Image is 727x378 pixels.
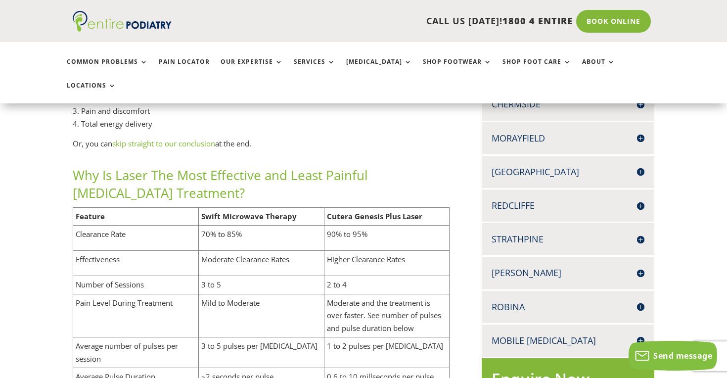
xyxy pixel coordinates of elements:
h4: [PERSON_NAME] [492,267,644,279]
button: Send message [629,341,717,371]
a: About [582,58,615,80]
p: Pain Level During Treatment [76,297,196,310]
p: 90% to 95% [327,228,447,241]
p: Or, you can at the end. [73,138,450,150]
span: Send message [653,350,712,361]
h4: [GEOGRAPHIC_DATA] [492,166,644,178]
p: Moderate and the treatment is over faster. See number of pulses and pulse duration below [327,297,447,335]
p: Moderate Clearance Rates [201,253,321,266]
h4: Morayfield [492,132,644,144]
p: 3 to 5 pulses per [MEDICAL_DATA] [201,340,321,353]
h4: Chermside [492,98,644,110]
p: Effectiveness [76,253,196,266]
p: Average number of pulses per session [76,340,196,365]
a: Our Expertise [221,58,283,80]
a: skip straight to our conclusion [112,139,215,148]
b: Cutera Genesis Plus Laser [327,211,422,221]
p: 2 to 4 [327,279,447,291]
span: Why Is Laser The Most Effective and Least Painful [MEDICAL_DATA] Treatment? [73,166,368,202]
h4: Robina [492,301,644,313]
p: Higher Clearance Rates [327,253,447,266]
a: Shop Footwear [423,58,492,80]
p: 1 to 2 pulses per [MEDICAL_DATA] [327,340,447,353]
a: Locations [67,82,116,103]
a: Common Problems [67,58,148,80]
p: Mild to Moderate [201,297,321,310]
p: 3 to 5 [201,279,321,291]
h4: Strathpine [492,233,644,245]
p: Number of Sessions [76,279,196,291]
p: CALL US [DATE]! [207,15,573,28]
li: Total energy delivery [73,117,450,130]
span: 1800 4 ENTIRE [502,15,573,27]
a: Pain Locator [159,58,210,80]
p: Clearance Rate [76,228,196,241]
h4: Redcliffe [492,199,644,212]
img: logo (1) [73,11,172,32]
li: Pain and discomfort [73,104,450,117]
b: Swift Microwave Therapy [201,211,297,221]
a: Services [294,58,335,80]
b: Feature [76,211,105,221]
h4: Mobile [MEDICAL_DATA] [492,334,644,347]
p: 70% to 85% [201,228,321,241]
a: Book Online [576,10,651,33]
a: Shop Foot Care [502,58,571,80]
a: [MEDICAL_DATA] [346,58,412,80]
a: Entire Podiatry [73,24,172,34]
